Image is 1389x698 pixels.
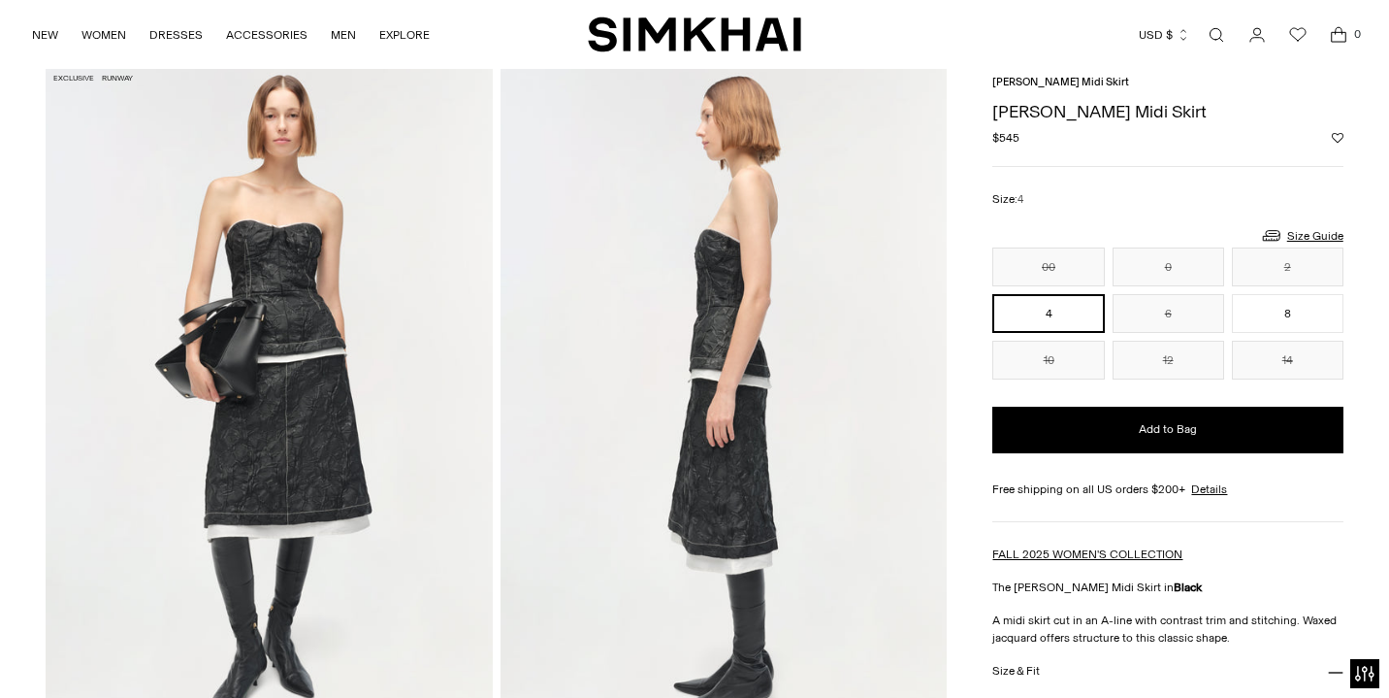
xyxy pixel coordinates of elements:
[1191,481,1227,498] a: Details
[1348,25,1366,43] span: 0
[992,294,1104,333] button: 4
[1238,16,1276,54] a: Go to the account page
[992,407,1342,453] button: Add to Bag
[1197,16,1236,54] a: Open search modal
[992,647,1342,696] button: Size & Fit
[16,624,195,682] iframe: Sign Up via Text for Offers
[1113,248,1224,286] button: 0
[1278,16,1317,54] a: Wishlist
[992,190,1023,209] label: Size:
[992,76,1129,88] span: [PERSON_NAME] Midi Skirt
[1232,341,1343,380] button: 14
[226,14,307,56] a: ACCESSORIES
[992,665,1039,678] h3: Size & Fit
[1113,341,1224,380] button: 12
[81,14,126,56] a: WOMEN
[1260,223,1343,248] a: Size Guide
[149,14,203,56] a: DRESSES
[992,548,1182,561] a: FALL 2025 WOMEN'S COLLECTION
[992,579,1342,596] p: The [PERSON_NAME] Midi Skirt in
[588,16,801,53] a: SIMKHAI
[992,129,1019,147] span: $545
[992,103,1342,120] h1: [PERSON_NAME] Midi Skirt
[1139,421,1197,438] span: Add to Bag
[32,14,58,56] a: NEW
[1139,14,1190,56] button: USD $
[379,14,430,56] a: EXPLORE
[992,481,1342,498] div: Free shipping on all US orders $200+
[1232,294,1343,333] button: 8
[992,341,1104,380] button: 10
[1232,248,1343,286] button: 2
[992,58,1342,90] nav: breadcrumbs
[1174,581,1202,594] strong: Black
[1332,132,1343,144] button: Add to Wishlist
[1113,294,1224,333] button: 6
[992,612,1342,647] p: A midi skirt cut in an A-line with contrast trim and stitching. Waxed jacquard offers structure t...
[992,248,1104,286] button: 00
[1018,193,1023,206] span: 4
[1319,16,1358,54] a: Open cart modal
[331,14,356,56] a: MEN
